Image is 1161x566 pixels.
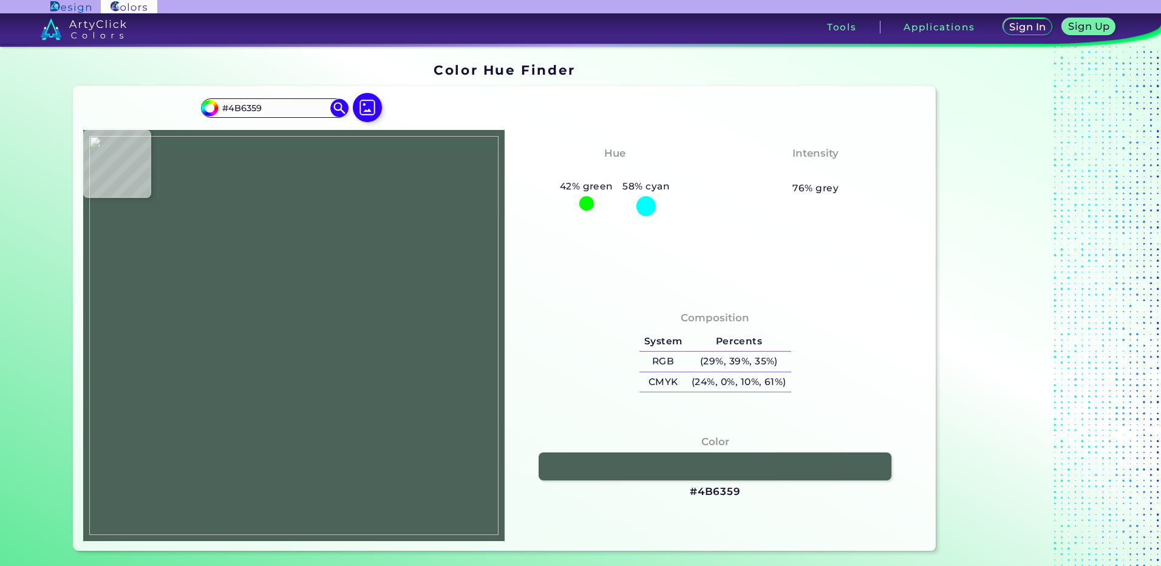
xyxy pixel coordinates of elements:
img: logo_artyclick_colors_white.svg [41,18,126,40]
img: 6e57589f-b76b-461f-aba9-a55ee6f4ec6e [89,136,499,535]
h5: Sign In [1009,22,1046,32]
h5: System [639,332,687,352]
input: type color.. [218,100,331,117]
h4: Composition [681,309,749,327]
h5: CMYK [639,372,687,392]
h3: Pale [798,164,833,179]
h3: Tools [827,22,857,32]
h5: 42% green [555,179,618,194]
h4: Hue [604,145,625,162]
img: icon search [330,99,349,117]
h5: (24%, 0%, 10%, 61%) [687,372,791,392]
img: ArtyClick Design logo [50,1,91,13]
h4: Color [701,433,729,451]
h5: RGB [639,352,687,372]
a: Sign Up [1062,18,1116,36]
img: icon picture [353,93,382,122]
a: Sign In [1003,18,1053,36]
h3: Applications [904,22,975,32]
h5: (29%, 39%, 35%) [687,352,791,372]
h4: Intensity [792,145,839,162]
h5: 58% cyan [618,179,675,194]
h3: Green-Cyan [576,164,653,179]
h5: Sign Up [1068,21,1111,32]
h3: #4B6359 [690,485,741,499]
h5: Percents [687,332,791,352]
h1: Color Hue Finder [434,61,575,79]
h5: 76% grey [792,180,839,196]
